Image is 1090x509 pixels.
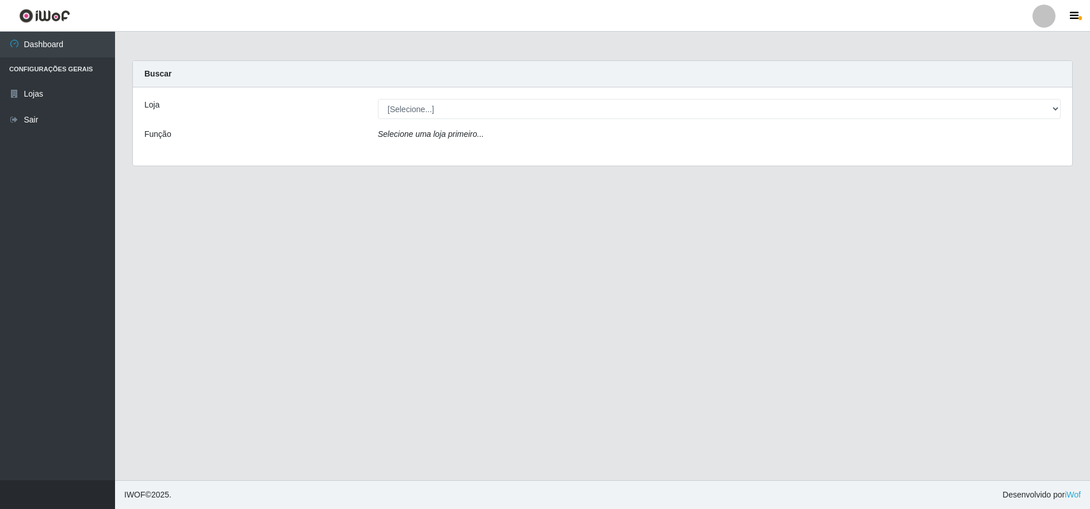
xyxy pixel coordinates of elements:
i: Selecione uma loja primeiro... [378,129,484,139]
a: iWof [1065,490,1081,499]
label: Loja [144,99,159,111]
span: IWOF [124,490,146,499]
span: © 2025 . [124,489,171,501]
img: CoreUI Logo [19,9,70,23]
label: Função [144,128,171,140]
strong: Buscar [144,69,171,78]
span: Desenvolvido por [1003,489,1081,501]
